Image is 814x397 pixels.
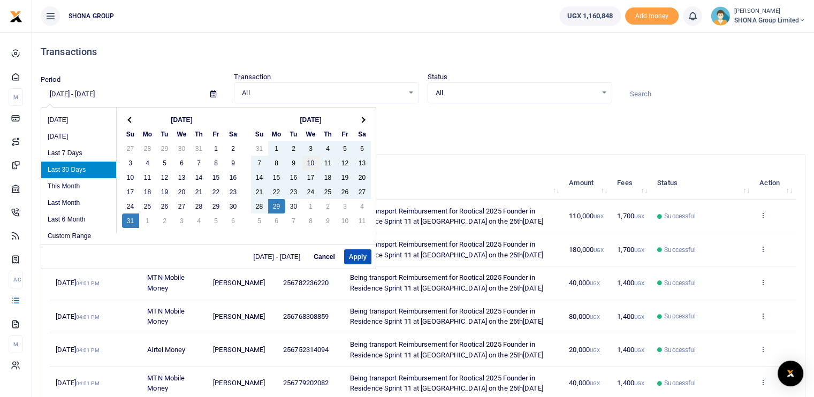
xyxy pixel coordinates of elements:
[9,335,23,353] li: M
[285,156,302,170] td: 9
[76,280,100,286] small: 04:01 PM
[9,271,23,288] li: Ac
[283,279,329,287] span: 256782236220
[56,379,99,387] span: [DATE]
[734,16,805,25] span: SHONA Group Limited
[354,185,371,199] td: 27
[634,380,644,386] small: UGX
[9,88,23,106] li: M
[139,141,156,156] td: 28
[651,166,754,200] th: Status: activate to sort column ascending
[139,199,156,213] td: 25
[254,254,305,260] span: [DATE] - [DATE]
[225,156,242,170] td: 9
[208,185,225,199] td: 22
[555,6,625,26] li: Wallet ballance
[76,347,100,353] small: 04:01 PM
[617,212,644,220] span: 1,700
[428,72,448,82] label: Status
[569,312,600,320] span: 80,000
[251,213,268,228] td: 5
[285,199,302,213] td: 30
[122,213,139,228] td: 31
[213,346,265,354] span: [PERSON_NAME]
[625,7,679,25] span: Add money
[251,156,268,170] td: 7
[41,116,805,127] p: Download
[41,228,116,245] li: Custom Range
[354,213,371,228] td: 11
[569,212,604,220] span: 110,000
[56,279,99,287] span: [DATE]
[122,185,139,199] td: 17
[147,307,185,326] span: MTN Mobile Money
[344,249,371,264] button: Apply
[625,11,679,19] a: Add money
[625,7,679,25] li: Toup your wallet
[337,213,354,228] td: 10
[41,211,116,228] li: Last 6 Month
[664,211,696,221] span: Successful
[156,156,173,170] td: 5
[617,346,644,354] span: 1,400
[319,170,337,185] td: 18
[285,185,302,199] td: 23
[64,11,118,21] span: SHONA GROUP
[41,162,116,178] li: Last 30 Days
[350,273,543,292] span: Being transport Reimbursement for Rootical 2025 Founder in Residence Sprint 11 at [GEOGRAPHIC_DAT...
[283,379,329,387] span: 256779202082
[225,127,242,141] th: Sa
[302,185,319,199] td: 24
[569,379,600,387] span: 40,000
[634,280,644,286] small: UGX
[173,127,191,141] th: We
[337,170,354,185] td: 19
[191,156,208,170] td: 7
[634,347,644,353] small: UGX
[634,213,644,219] small: UGX
[268,199,285,213] td: 29
[567,11,613,21] span: UGX 1,160,848
[173,156,191,170] td: 6
[268,213,285,228] td: 6
[569,279,600,287] span: 40,000
[225,141,242,156] td: 2
[611,166,651,200] th: Fees: activate to sort column ascending
[191,199,208,213] td: 28
[590,347,600,353] small: UGX
[122,141,139,156] td: 27
[173,170,191,185] td: 13
[337,185,354,199] td: 26
[268,185,285,199] td: 22
[302,213,319,228] td: 8
[139,156,156,170] td: 4
[337,199,354,213] td: 3
[41,85,202,103] input: select period
[309,249,339,264] button: Cancel
[350,240,543,259] span: Being transport Reimbursement for Rootical 2025 Founder in Residence Sprint 11 at [GEOGRAPHIC_DAT...
[664,311,696,321] span: Successful
[251,141,268,156] td: 31
[191,170,208,185] td: 14
[251,127,268,141] th: Su
[559,6,621,26] a: UGX 1,160,848
[268,156,285,170] td: 8
[139,127,156,141] th: Mo
[191,127,208,141] th: Th
[41,195,116,211] li: Last Month
[283,346,329,354] span: 256752314094
[711,6,730,26] img: profile-user
[711,6,805,26] a: profile-user [PERSON_NAME] SHONA Group Limited
[354,141,371,156] td: 6
[208,156,225,170] td: 8
[225,213,242,228] td: 6
[56,312,99,320] span: [DATE]
[213,379,265,387] span: [PERSON_NAME]
[156,199,173,213] td: 26
[147,273,185,292] span: MTN Mobile Money
[156,213,173,228] td: 2
[354,127,371,141] th: Sa
[302,199,319,213] td: 1
[319,141,337,156] td: 4
[268,170,285,185] td: 15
